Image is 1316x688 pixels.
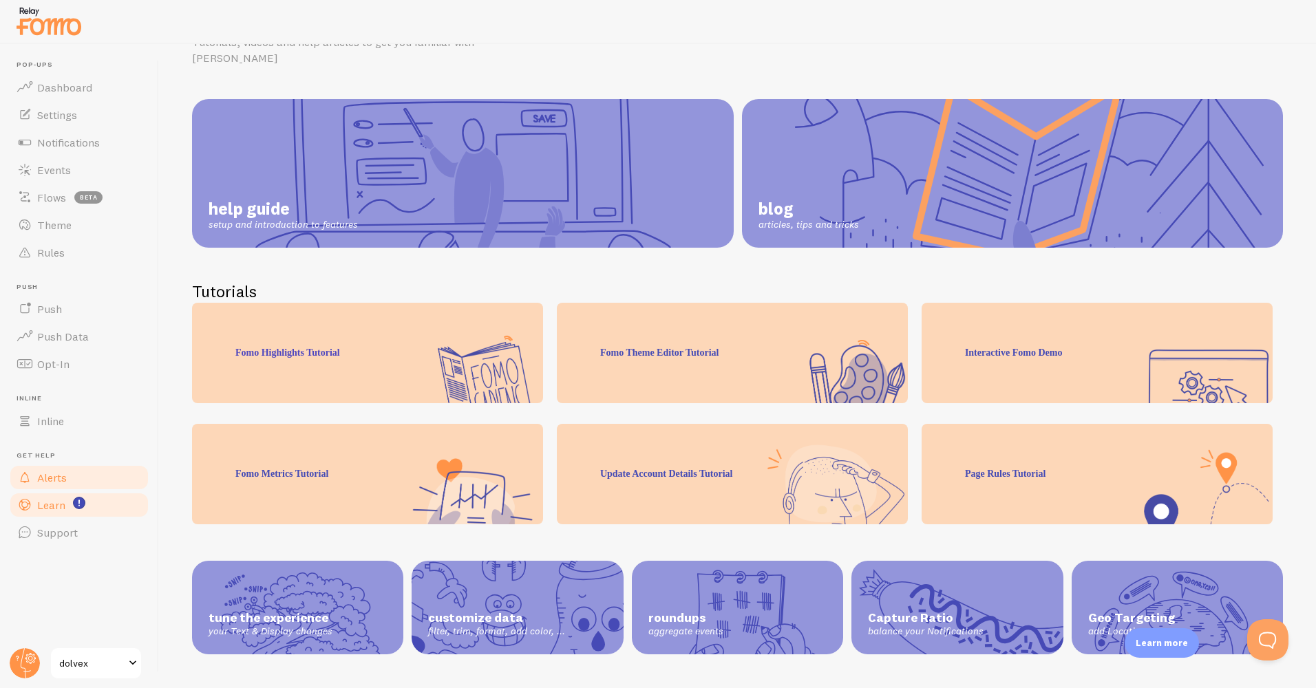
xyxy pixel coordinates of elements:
span: filter, trim, format, add color, ... [428,625,606,638]
div: Page Rules Tutorial [922,424,1273,524]
span: Push [17,283,150,292]
a: Support [8,519,150,546]
span: Support [37,526,78,539]
a: Events [8,156,150,184]
div: Fomo Theme Editor Tutorial [557,303,908,403]
a: Push [8,295,150,323]
span: aggregate events [648,625,827,638]
div: Interactive Fomo Demo [922,303,1273,403]
span: Dashboard [37,80,92,94]
a: Settings [8,101,150,129]
span: Events [37,163,71,177]
a: help guide setup and introduction to features [192,99,734,248]
span: Alerts [37,471,67,484]
span: Rules [37,246,65,259]
span: articles, tips and tricks [758,219,859,231]
span: Push Data [37,330,89,343]
div: Fomo Highlights Tutorial [192,303,543,403]
span: Geo Targeting [1088,610,1266,626]
span: Pop-ups [17,61,150,69]
h2: Tutorials [192,281,1283,302]
span: Theme [37,218,72,232]
iframe: Help Scout Beacon - Open [1247,619,1288,660]
svg: <p>Watch New Feature Tutorials!</p> [73,497,85,509]
span: blog [758,198,859,219]
span: Get Help [17,451,150,460]
a: Theme [8,211,150,239]
div: Update Account Details Tutorial [557,424,908,524]
span: Capture Ratio [868,610,1046,626]
p: Tutorials, videos and help articles to get you familiar with [PERSON_NAME] [192,34,522,66]
a: Opt-In [8,350,150,378]
div: Fomo Metrics Tutorial [192,424,543,524]
img: fomo-relay-logo-orange.svg [14,3,83,39]
span: Notifications [37,136,100,149]
span: dolvex [59,655,125,671]
span: your Text & Display changes [209,625,387,638]
a: Rules [8,239,150,266]
span: Learn [37,498,65,512]
span: Flows [37,191,66,204]
a: Alerts [8,464,150,491]
span: Inline [37,414,64,428]
span: Push [37,302,62,316]
span: beta [74,191,103,204]
a: Push Data [8,323,150,350]
a: dolvex [50,647,142,680]
span: setup and introduction to features [209,219,358,231]
span: customize data [428,610,606,626]
a: Dashboard [8,74,150,101]
span: roundups [648,610,827,626]
span: balance your Notifications [868,625,1046,638]
a: Flows beta [8,184,150,211]
a: Notifications [8,129,150,156]
span: Settings [37,108,77,122]
a: Inline [8,407,150,435]
p: Learn more [1136,636,1188,649]
span: Inline [17,394,150,403]
span: help guide [209,198,358,219]
a: Learn [8,491,150,519]
a: blog articles, tips and tricks [742,99,1284,248]
div: Learn more [1125,628,1199,658]
span: Opt-In [37,357,70,371]
span: tune the experience [209,610,387,626]
span: add Location to Events [1088,625,1266,638]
